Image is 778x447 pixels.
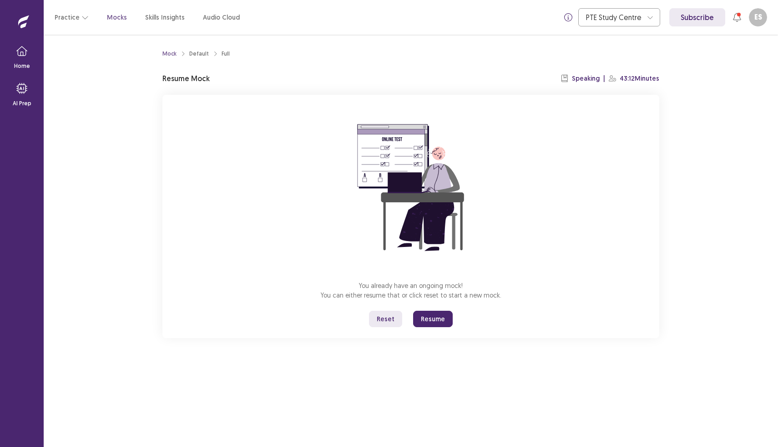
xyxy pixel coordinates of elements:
button: info [560,9,576,26]
a: Skills Insights [145,13,185,22]
button: Practice [55,9,89,26]
p: Resume Mock [162,73,210,84]
a: Mocks [107,13,127,22]
button: ES [749,8,767,26]
div: Default [189,50,209,58]
p: AI Prep [13,99,31,108]
nav: breadcrumb [162,50,230,58]
button: Reset [369,311,402,327]
div: Full [222,50,230,58]
p: Home [14,62,30,70]
p: | [603,74,605,83]
button: Resume [413,311,453,327]
p: You already have an ongoing mock! You can either resume that or click reset to start a new mock. [321,281,501,300]
p: 43:12 Minutes [620,74,659,83]
a: Audio Cloud [203,13,240,22]
a: Mock [162,50,177,58]
p: Speaking [572,74,600,83]
div: PTE Study Centre [586,9,642,26]
img: attend-mock [329,106,493,270]
a: Subscribe [669,8,725,26]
